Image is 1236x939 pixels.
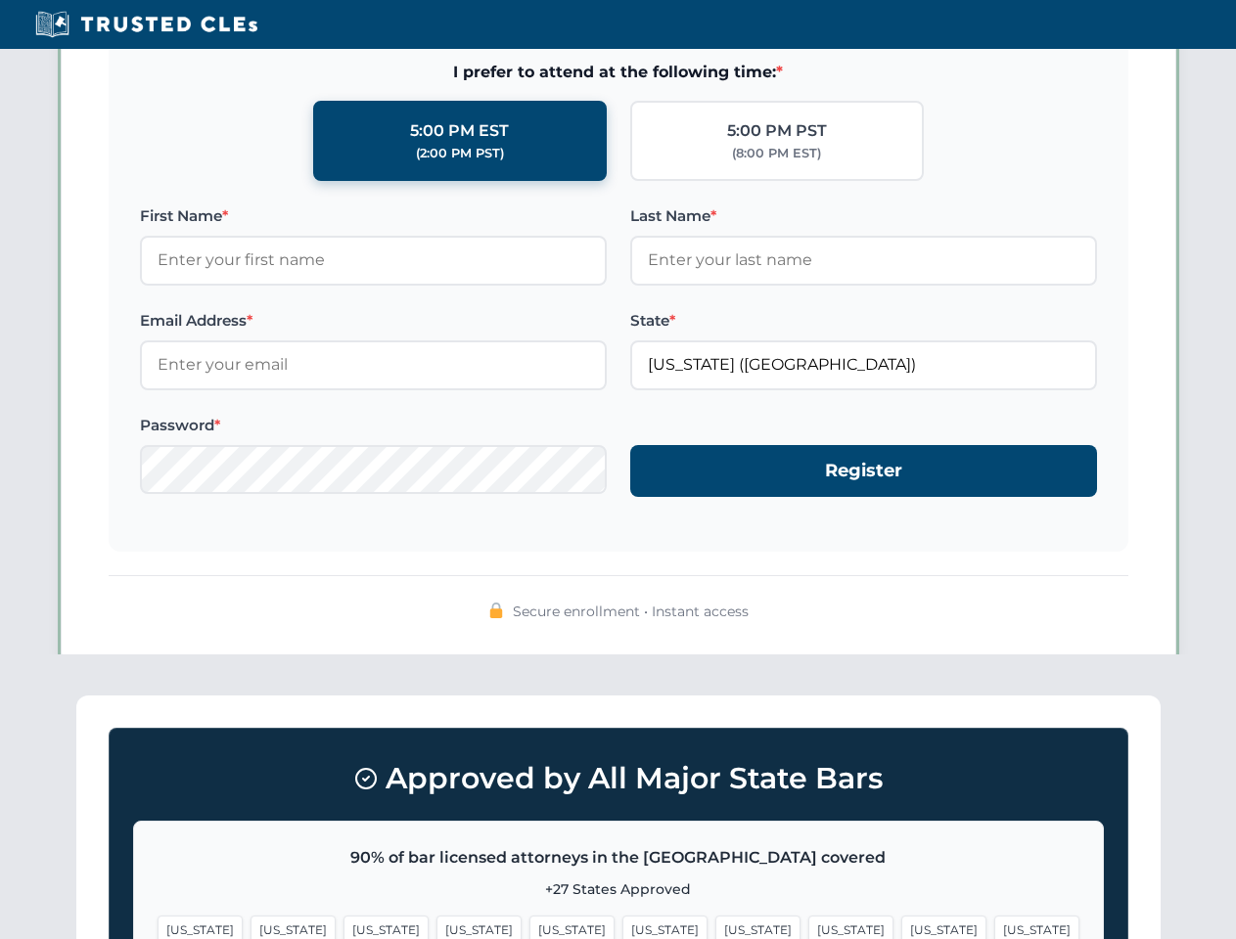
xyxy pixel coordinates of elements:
[488,603,504,618] img: 🔒
[133,752,1104,805] h3: Approved by All Major State Bars
[158,845,1079,871] p: 90% of bar licensed attorneys in the [GEOGRAPHIC_DATA] covered
[630,309,1097,333] label: State
[140,414,607,437] label: Password
[732,144,821,163] div: (8:00 PM EST)
[140,204,607,228] label: First Name
[727,118,827,144] div: 5:00 PM PST
[140,309,607,333] label: Email Address
[410,118,509,144] div: 5:00 PM EST
[416,144,504,163] div: (2:00 PM PST)
[29,10,263,39] img: Trusted CLEs
[158,878,1079,900] p: +27 States Approved
[630,340,1097,389] input: Kentucky (KY)
[630,204,1097,228] label: Last Name
[630,445,1097,497] button: Register
[140,60,1097,85] span: I prefer to attend at the following time:
[513,601,749,622] span: Secure enrollment • Instant access
[630,236,1097,285] input: Enter your last name
[140,236,607,285] input: Enter your first name
[140,340,607,389] input: Enter your email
